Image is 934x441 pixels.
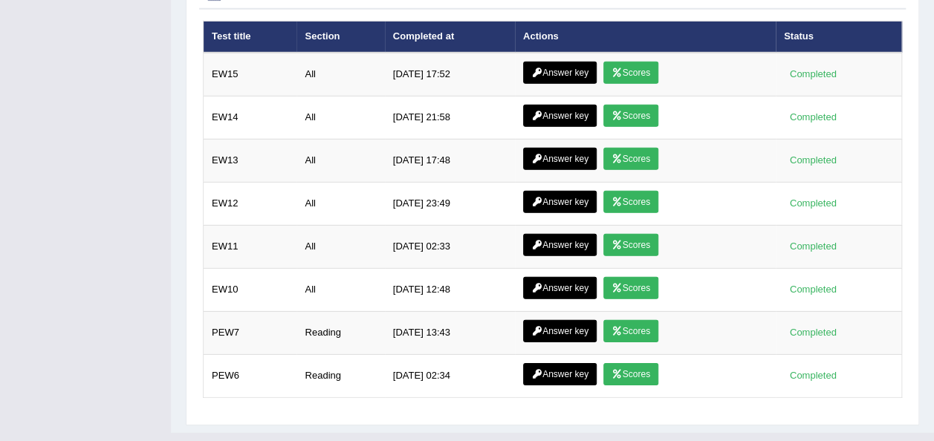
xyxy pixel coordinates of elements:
[385,53,515,97] td: [DATE] 17:52
[523,363,597,385] a: Answer key
[296,96,384,139] td: All
[204,311,297,354] td: PEW7
[385,139,515,182] td: [DATE] 17:48
[204,182,297,225] td: EW12
[296,22,384,53] th: Section
[204,225,297,268] td: EW11
[603,363,658,385] a: Scores
[523,62,597,84] a: Answer key
[523,148,597,170] a: Answer key
[784,325,842,341] div: Completed
[296,182,384,225] td: All
[385,225,515,268] td: [DATE] 02:33
[603,320,658,342] a: Scores
[784,282,842,298] div: Completed
[784,239,842,255] div: Completed
[385,268,515,311] td: [DATE] 12:48
[523,105,597,127] a: Answer key
[385,96,515,139] td: [DATE] 21:58
[296,225,384,268] td: All
[204,22,297,53] th: Test title
[296,268,384,311] td: All
[603,191,658,213] a: Scores
[603,105,658,127] a: Scores
[385,354,515,397] td: [DATE] 02:34
[523,277,597,299] a: Answer key
[296,354,384,397] td: Reading
[784,196,842,212] div: Completed
[296,139,384,182] td: All
[784,368,842,384] div: Completed
[523,234,597,256] a: Answer key
[204,53,297,97] td: EW15
[603,234,658,256] a: Scores
[296,311,384,354] td: Reading
[523,191,597,213] a: Answer key
[385,22,515,53] th: Completed at
[776,22,902,53] th: Status
[204,96,297,139] td: EW14
[603,62,658,84] a: Scores
[204,139,297,182] td: EW13
[204,354,297,397] td: PEW6
[784,110,842,125] div: Completed
[204,268,297,311] td: EW10
[784,67,842,82] div: Completed
[523,320,597,342] a: Answer key
[385,182,515,225] td: [DATE] 23:49
[385,311,515,354] td: [DATE] 13:43
[296,53,384,97] td: All
[603,148,658,170] a: Scores
[784,153,842,169] div: Completed
[515,22,776,53] th: Actions
[603,277,658,299] a: Scores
